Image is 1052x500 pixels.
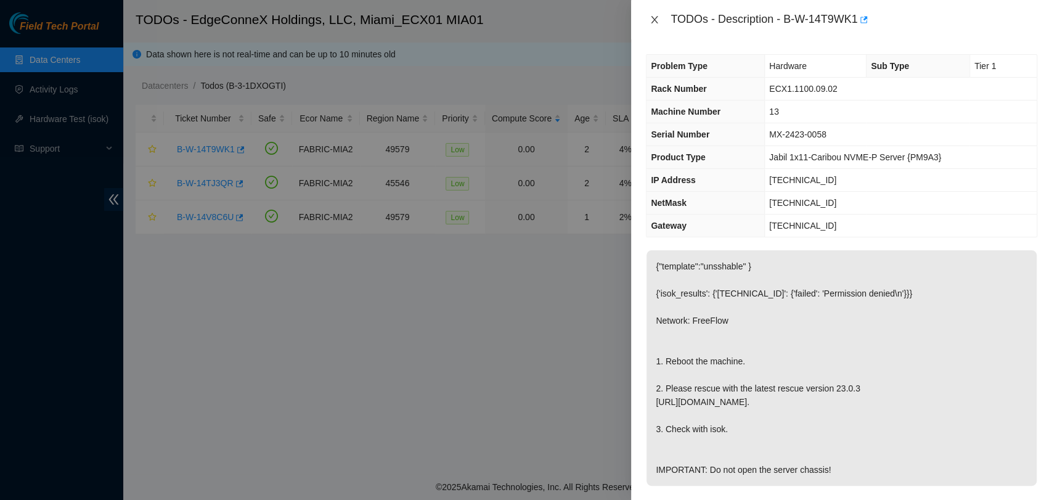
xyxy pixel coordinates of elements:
[769,107,779,117] span: 13
[646,14,663,26] button: Close
[651,84,706,94] span: Rack Number
[769,61,807,71] span: Hardware
[650,15,659,25] span: close
[651,129,709,139] span: Serial Number
[651,107,720,117] span: Machine Number
[646,250,1037,486] p: {"template":"unsshable" } {'isok_results': {'[TECHNICAL_ID]': {'failed': 'Permission denied\n'}}}...
[651,61,707,71] span: Problem Type
[769,221,836,231] span: [TECHNICAL_ID]
[871,61,909,71] span: Sub Type
[671,10,1037,30] div: TODOs - Description - B-W-14T9WK1
[651,198,687,208] span: NetMask
[769,129,826,139] span: MX-2423-0058
[769,175,836,185] span: [TECHNICAL_ID]
[651,221,687,231] span: Gateway
[651,152,705,162] span: Product Type
[769,152,941,162] span: Jabil 1x11-Caribou NVME-P Server {PM9A3}
[769,198,836,208] span: [TECHNICAL_ID]
[769,84,838,94] span: ECX1.1100.09.02
[651,175,695,185] span: IP Address
[974,61,996,71] span: Tier 1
